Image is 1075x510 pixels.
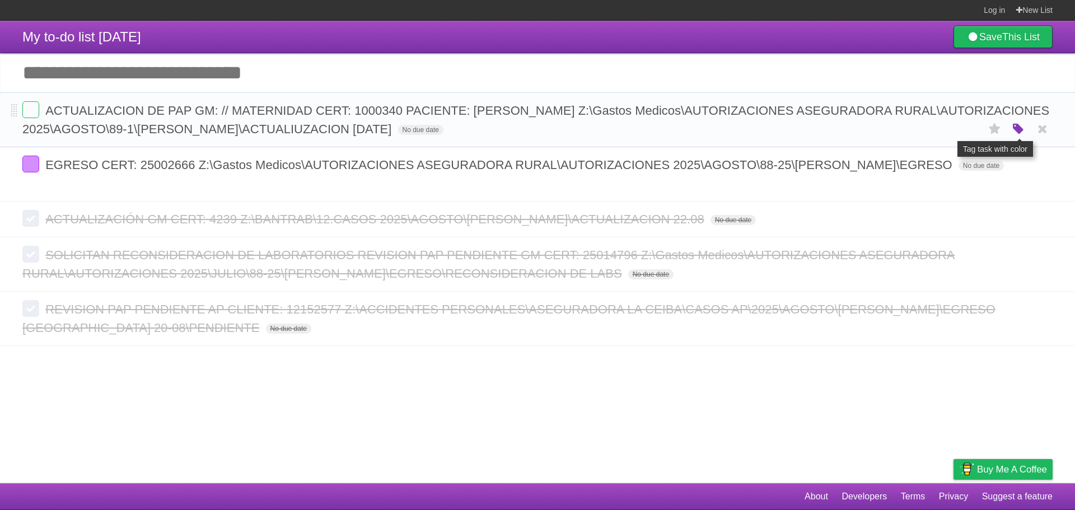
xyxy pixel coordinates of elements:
[982,486,1053,507] a: Suggest a feature
[22,300,39,317] label: Done
[977,460,1047,479] span: Buy me a coffee
[22,101,39,118] label: Done
[711,215,756,225] span: No due date
[901,486,926,507] a: Terms
[45,212,707,226] span: ACTUALIZACIÓN GM CERT: 4239 Z:\BANTRAB\12.CASOS 2025\AGOSTO\[PERSON_NAME]\ACTUALIZACION 22.08
[959,460,974,479] img: Buy me a coffee
[954,26,1053,48] a: SaveThis List
[45,158,955,172] span: EGRESO CERT: 25002666 Z:\Gastos Medicos\AUTORIZACIONES ASEGURADORA RURAL\AUTORIZACIONES 2025\AGOS...
[628,269,674,279] span: No due date
[954,459,1053,480] a: Buy me a coffee
[22,248,955,280] span: SOLICITAN RECONSIDERACION DE LABORATORIOS REVISION PAP PENDIENTE GM CERT: 25014796 Z:\Gastos Medi...
[22,302,995,335] span: REVISION PAP PENDIENTE AP CLIENTE: 12152577 Z:\ACCIDENTES PERSONALES\ASEGURADORA LA CEIBA\CASOS A...
[22,210,39,227] label: Done
[22,156,39,172] label: Done
[939,486,968,507] a: Privacy
[398,125,443,135] span: No due date
[959,161,1004,171] span: No due date
[1002,31,1040,43] b: This List
[22,29,141,44] span: My to-do list [DATE]
[22,104,1049,136] span: ACTUALIZACION DE PAP GM: // MATERNIDAD CERT: 1000340 PACIENTE: [PERSON_NAME] Z:\Gastos Medicos\AU...
[22,246,39,263] label: Done
[266,324,311,334] span: No due date
[842,486,887,507] a: Developers
[805,486,828,507] a: About
[984,120,1006,138] label: Star task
